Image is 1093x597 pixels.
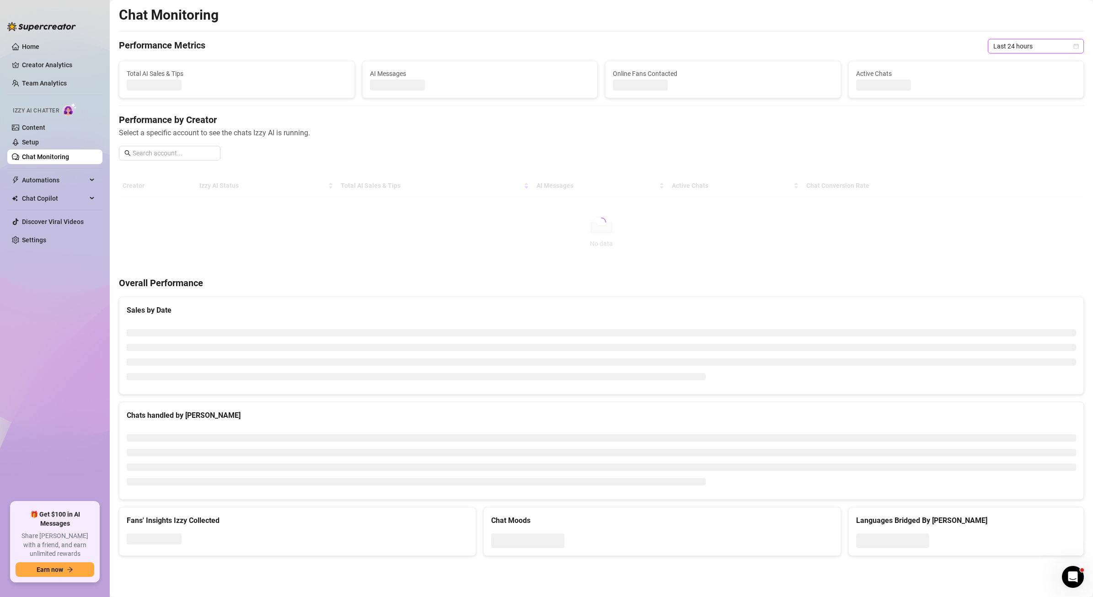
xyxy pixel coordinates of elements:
span: Automations [22,173,87,187]
button: Earn nowarrow-right [16,562,94,577]
input: Search account... [133,148,215,158]
span: Share [PERSON_NAME] with a friend, and earn unlimited rewards [16,532,94,559]
span: loading [597,218,606,227]
a: Team Analytics [22,80,67,87]
iframe: Intercom live chat [1062,566,1084,588]
span: thunderbolt [12,176,19,184]
a: Discover Viral Videos [22,218,84,225]
img: Chat Copilot [12,195,18,202]
div: Chats handled by [PERSON_NAME] [127,410,1076,421]
span: calendar [1073,43,1079,49]
span: search [124,150,131,156]
span: Last 24 hours [993,39,1078,53]
a: Settings [22,236,46,244]
img: AI Chatter [63,103,77,116]
a: Setup [22,139,39,146]
a: Chat Monitoring [22,153,69,160]
div: Sales by Date [127,304,1076,316]
span: Active Chats [856,69,1077,79]
a: Creator Analytics [22,58,95,72]
span: AI Messages [370,69,590,79]
span: Chat Copilot [22,191,87,206]
a: Content [22,124,45,131]
div: Chat Moods [491,515,833,526]
span: 🎁 Get $100 in AI Messages [16,510,94,528]
h4: Performance Metrics [119,39,205,53]
span: Total AI Sales & Tips [127,69,347,79]
span: Izzy AI Chatter [13,107,59,115]
img: logo-BBDzfeDw.svg [7,22,76,31]
span: Select a specific account to see the chats Izzy AI is running. [119,127,1084,139]
span: Earn now [37,566,63,573]
div: Languages Bridged By [PERSON_NAME] [856,515,1077,526]
span: arrow-right [67,566,73,573]
h2: Chat Monitoring [119,6,219,24]
h4: Overall Performance [119,277,1084,289]
span: Online Fans Contacted [613,69,833,79]
h4: Performance by Creator [119,113,1084,126]
a: Home [22,43,39,50]
div: Fans' Insights Izzy Collected [127,515,468,526]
